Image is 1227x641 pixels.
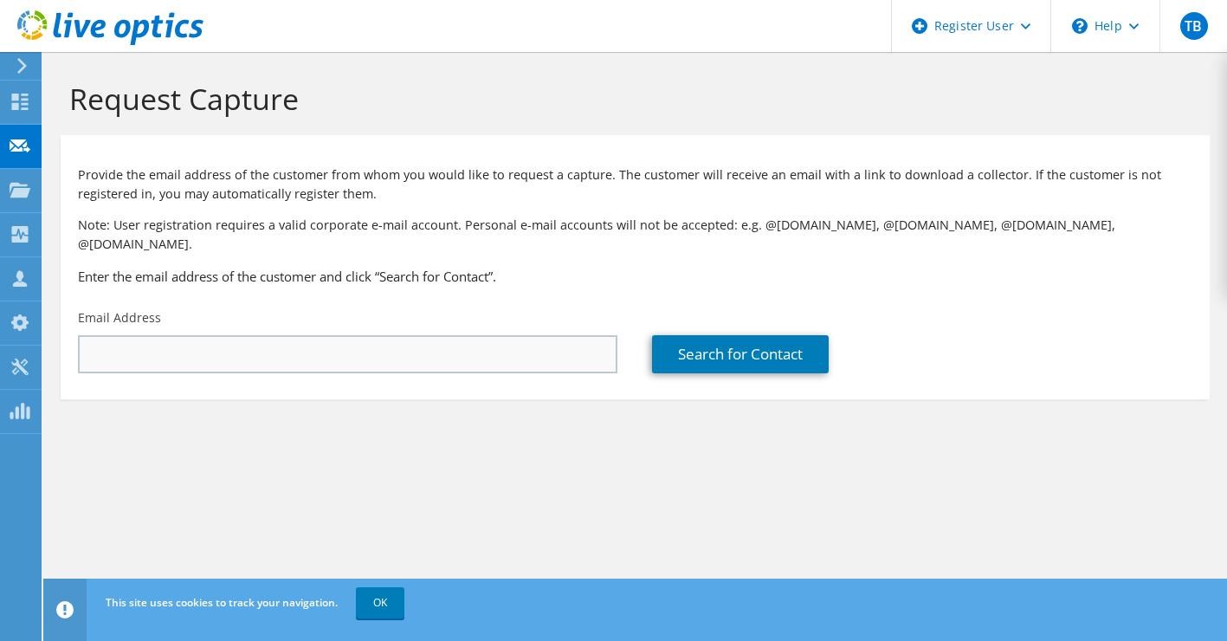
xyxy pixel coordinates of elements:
svg: \n [1072,18,1088,34]
h3: Enter the email address of the customer and click “Search for Contact”. [78,267,1192,286]
label: Email Address [78,309,161,327]
a: OK [356,587,404,618]
p: Provide the email address of the customer from whom you would like to request a capture. The cust... [78,165,1192,204]
a: Search for Contact [652,335,829,373]
p: Note: User registration requires a valid corporate e-mail account. Personal e-mail accounts will ... [78,216,1192,254]
h1: Request Capture [69,81,1192,117]
span: TB [1180,12,1208,40]
span: This site uses cookies to track your navigation. [106,595,338,610]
